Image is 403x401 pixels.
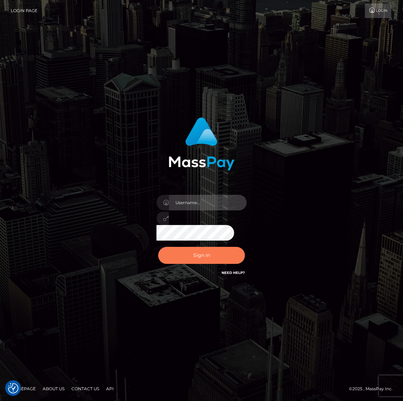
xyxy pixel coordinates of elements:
[8,383,18,393] img: Revisit consent button
[169,117,234,170] img: MassPay Login
[69,383,102,394] a: Contact Us
[8,383,18,393] button: Consent Preferences
[40,383,67,394] a: About Us
[103,383,117,394] a: API
[349,385,398,393] div: © 2025 , MassPay Inc.
[365,3,391,18] a: Login
[158,247,245,264] button: Sign in
[169,195,247,210] input: Username...
[11,3,37,18] a: Login Page
[222,270,245,275] a: Need Help?
[8,383,38,394] a: Homepage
